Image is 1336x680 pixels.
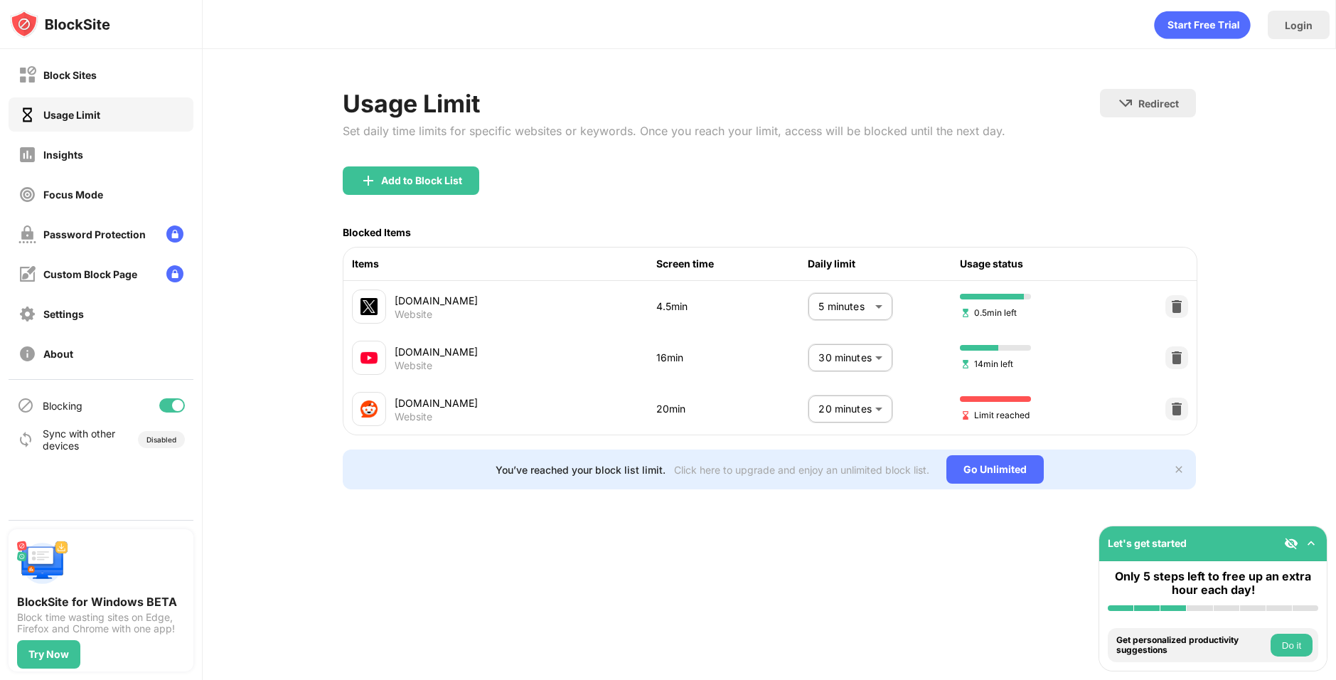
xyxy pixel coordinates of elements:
div: Add to Block List [381,175,462,186]
div: [DOMAIN_NAME] [395,293,656,308]
div: animation [1154,11,1251,39]
img: lock-menu.svg [166,265,183,282]
div: Set daily time limits for specific websites or keywords. Once you reach your limit, access will b... [343,124,1005,138]
img: password-protection-off.svg [18,225,36,243]
div: Get personalized productivity suggestions [1116,635,1267,656]
div: Usage Limit [343,89,1005,118]
img: eye-not-visible.svg [1284,536,1298,551]
div: Settings [43,308,84,320]
img: about-off.svg [18,345,36,363]
img: omni-setup-toggle.svg [1304,536,1318,551]
img: hourglass-set.svg [960,307,971,319]
div: Focus Mode [43,188,103,201]
div: Let's get started [1108,537,1187,549]
div: 16min [656,350,808,366]
div: Block time wasting sites on Edge, Firefox and Chrome with one app! [17,612,185,634]
div: BlockSite for Windows BETA [17,595,185,609]
img: favicons [360,349,378,366]
div: Click here to upgrade and enjoy an unlimited block list. [674,464,929,476]
div: Website [395,410,432,423]
img: block-off.svg [18,66,36,84]
div: 20min [656,401,808,417]
img: sync-icon.svg [17,431,34,448]
img: settings-off.svg [18,305,36,323]
button: Do it [1271,634,1313,657]
p: 20 minutes [818,401,870,417]
div: Try Now [28,649,69,660]
img: hourglass-set.svg [960,358,971,370]
img: lock-menu.svg [166,225,183,243]
div: Blocked Items [343,226,411,238]
div: Sync with other devices [43,427,116,452]
div: Blocking [43,400,82,412]
div: Disabled [146,435,176,444]
div: Only 5 steps left to free up an extra hour each day! [1108,570,1318,597]
div: 4.5min [656,299,808,314]
p: 5 minutes [818,299,870,314]
div: Daily limit [808,256,960,272]
div: Login [1285,19,1313,31]
img: hourglass-end.svg [960,410,971,421]
div: Custom Block Page [43,268,137,280]
div: Redirect [1138,97,1179,110]
span: Limit reached [960,408,1030,422]
p: 30 minutes [818,350,870,366]
div: Usage status [960,256,1112,272]
span: 14min left [960,357,1013,371]
img: insights-off.svg [18,146,36,164]
div: Block Sites [43,69,97,81]
img: customize-block-page-off.svg [18,265,36,283]
img: logo-blocksite.svg [10,10,110,38]
img: time-usage-on.svg [18,106,36,124]
div: Usage Limit [43,109,100,121]
div: [DOMAIN_NAME] [395,395,656,410]
div: Password Protection [43,228,146,240]
div: Screen time [656,256,808,272]
img: push-desktop.svg [17,538,68,589]
img: favicons [360,400,378,418]
div: Website [395,359,432,372]
span: 0.5min left [960,306,1017,319]
img: blocking-icon.svg [17,397,34,414]
div: You’ve reached your block list limit. [496,464,666,476]
img: focus-off.svg [18,186,36,203]
div: Website [395,308,432,321]
img: x-button.svg [1173,464,1185,475]
div: [DOMAIN_NAME] [395,344,656,359]
div: About [43,348,73,360]
img: favicons [360,298,378,315]
div: Insights [43,149,83,161]
div: Go Unlimited [946,455,1044,484]
div: Items [352,256,656,272]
